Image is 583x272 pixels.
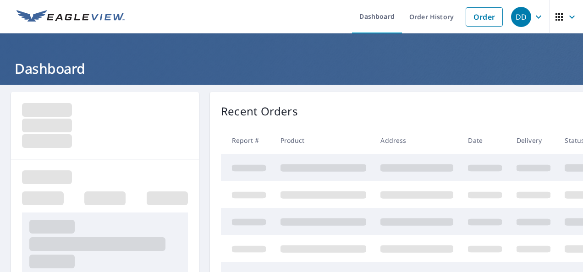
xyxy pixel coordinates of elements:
[461,127,509,154] th: Date
[16,10,125,24] img: EV Logo
[11,59,572,78] h1: Dashboard
[221,103,298,120] p: Recent Orders
[509,127,558,154] th: Delivery
[221,127,273,154] th: Report #
[273,127,374,154] th: Product
[466,7,503,27] a: Order
[373,127,461,154] th: Address
[511,7,531,27] div: DD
